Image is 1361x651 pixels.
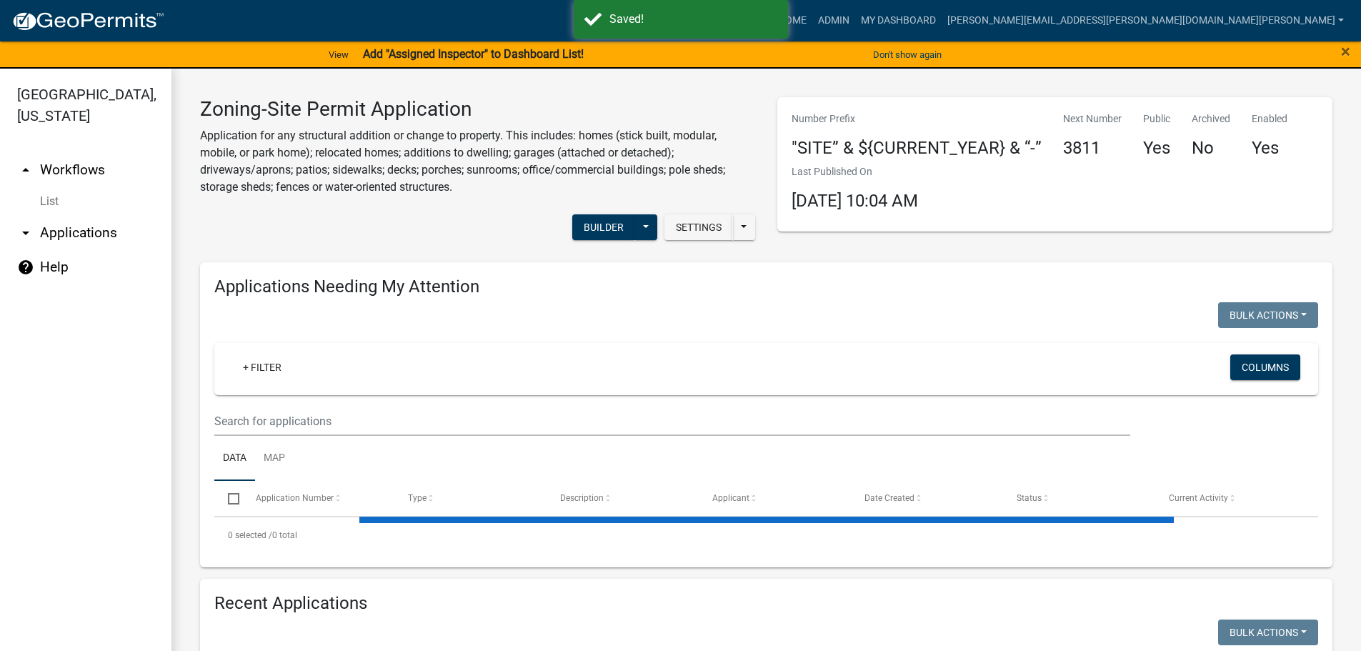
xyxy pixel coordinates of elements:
datatable-header-cell: Applicant [699,481,851,515]
strong: Add "Assigned Inspector" to Dashboard List! [363,47,584,61]
h4: No [1192,138,1230,159]
button: Columns [1230,354,1300,380]
h3: Zoning-Site Permit Application [200,97,756,121]
datatable-header-cell: Description [547,481,699,515]
button: Bulk Actions [1218,620,1318,645]
span: Status [1017,493,1042,503]
span: Date Created [864,493,914,503]
div: 0 total [214,517,1318,553]
p: Public [1143,111,1170,126]
a: View [323,43,354,66]
h4: "SITE” & ${CURRENT_YEAR} & “-” [792,138,1042,159]
datatable-header-cell: Select [214,481,241,515]
a: Map [255,436,294,482]
a: Admin [812,7,855,34]
p: Application for any structural addition or change to property. This includes: homes (stick built,... [200,127,756,196]
p: Number Prefix [792,111,1042,126]
span: × [1341,41,1350,61]
datatable-header-cell: Application Number [241,481,394,515]
span: Type [408,493,427,503]
button: Don't show again [867,43,947,66]
a: Home [772,7,812,34]
button: Settings [664,214,733,240]
span: Application Number [256,493,334,503]
h4: Applications Needing My Attention [214,277,1318,297]
h4: 3811 [1063,138,1122,159]
h4: Recent Applications [214,593,1318,614]
datatable-header-cell: Status [1003,481,1155,515]
span: [DATE] 10:04 AM [792,191,918,211]
span: 0 selected / [228,530,272,540]
button: Close [1341,43,1350,60]
span: Description [560,493,604,503]
p: Enabled [1252,111,1287,126]
h4: Yes [1252,138,1287,159]
input: Search for applications [214,407,1130,436]
h4: Yes [1143,138,1170,159]
p: Archived [1192,111,1230,126]
p: Last Published On [792,164,918,179]
a: + Filter [231,354,293,380]
p: Next Number [1063,111,1122,126]
i: arrow_drop_down [17,224,34,242]
datatable-header-cell: Current Activity [1155,481,1307,515]
button: Builder [572,214,635,240]
i: help [17,259,34,276]
div: Saved! [609,11,777,28]
datatable-header-cell: Date Created [851,481,1003,515]
a: Data [214,436,255,482]
span: Current Activity [1169,493,1228,503]
button: Bulk Actions [1218,302,1318,328]
span: Applicant [712,493,749,503]
i: arrow_drop_up [17,161,34,179]
a: [PERSON_NAME][EMAIL_ADDRESS][PERSON_NAME][DOMAIN_NAME][PERSON_NAME] [942,7,1350,34]
a: My Dashboard [855,7,942,34]
datatable-header-cell: Type [394,481,546,515]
